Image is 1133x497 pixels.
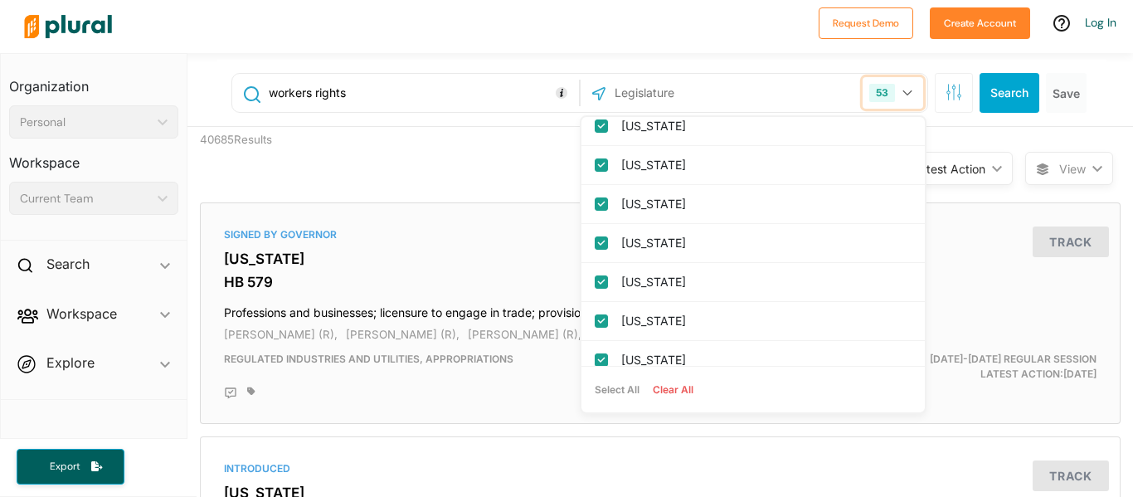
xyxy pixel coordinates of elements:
[224,328,338,341] span: [PERSON_NAME] (R),
[1059,160,1086,178] span: View
[554,85,569,100] div: Tooltip anchor
[621,114,908,139] label: [US_STATE]
[17,449,124,485] button: Export
[1085,15,1116,30] a: Log In
[38,460,91,474] span: Export
[613,77,790,109] input: Legislature
[1033,227,1109,257] button: Track
[346,328,460,341] span: [PERSON_NAME] (R),
[224,274,1097,290] h3: HB 579
[224,461,1097,476] div: Introduced
[247,387,255,397] div: Add tags
[930,7,1030,39] button: Create Account
[819,13,913,31] a: Request Demo
[9,62,178,99] h3: Organization
[588,378,646,402] button: Select All
[621,231,908,256] label: [US_STATE]
[187,127,424,190] div: 40685 Results
[930,13,1030,31] a: Create Account
[621,270,908,295] label: [US_STATE]
[819,7,913,39] button: Request Demo
[224,251,1097,267] h3: [US_STATE]
[1033,460,1109,491] button: Track
[1046,73,1087,113] button: Save
[913,160,985,178] div: Latest Action
[20,190,151,207] div: Current Team
[810,352,1109,382] div: Latest Action: [DATE]
[980,73,1039,113] button: Search
[621,309,908,334] label: [US_STATE]
[646,378,700,402] button: Clear All
[946,84,962,98] span: Search Filters
[46,255,90,273] h2: Search
[930,353,1097,365] span: [DATE]-[DATE] Regular Session
[224,353,513,365] span: Regulated Industries and Utilities, Appropriations
[9,139,178,175] h3: Workspace
[224,387,237,400] div: Add Position Statement
[468,328,581,341] span: [PERSON_NAME] (R),
[863,77,923,109] button: 53
[621,192,908,217] label: [US_STATE]
[869,84,895,102] div: 53
[621,153,908,178] label: [US_STATE]
[20,114,151,131] div: Personal
[621,348,908,373] label: [US_STATE]
[224,227,1097,242] div: Signed by Governor
[224,298,1097,320] h4: Professions and businesses; licensure to engage in trade; provisions
[267,77,575,109] input: Enter keywords, bill # or legislator name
